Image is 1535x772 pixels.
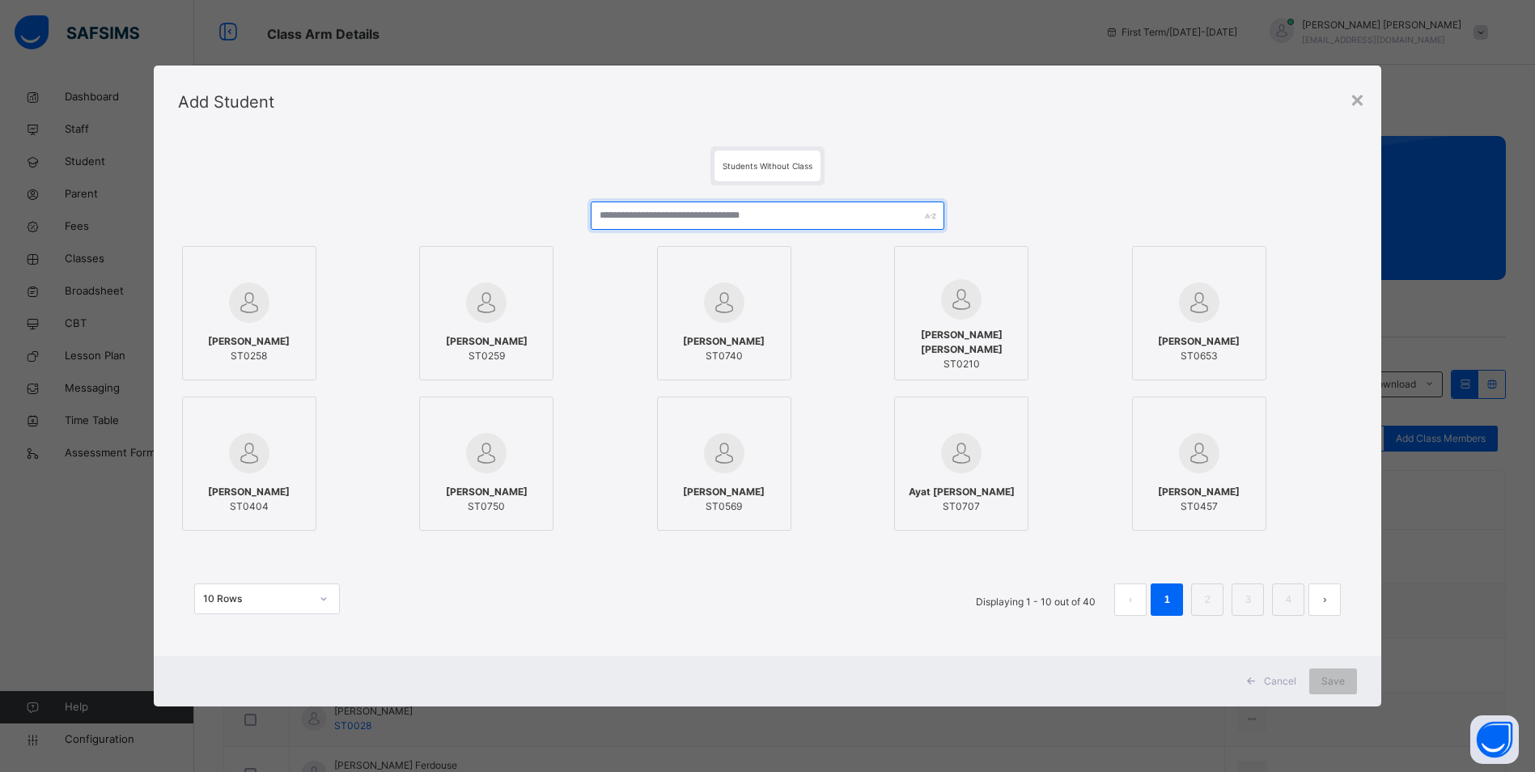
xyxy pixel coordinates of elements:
span: Add Student [178,92,274,112]
span: [PERSON_NAME] [683,334,765,349]
li: 1 [1151,583,1183,616]
li: Displaying 1 - 10 out of 40 [964,583,1108,616]
button: next page [1308,583,1341,616]
li: 4 [1272,583,1304,616]
button: Open asap [1470,715,1519,764]
img: default.svg [229,282,269,323]
img: default.svg [1179,282,1219,323]
span: Save [1321,674,1345,689]
span: ST0258 [208,349,290,363]
img: default.svg [1179,433,1219,473]
li: 下一页 [1308,583,1341,616]
span: [PERSON_NAME] [1158,485,1240,499]
div: 10 Rows [203,592,310,606]
img: default.svg [704,433,744,473]
span: [PERSON_NAME] [683,485,765,499]
div: × [1350,82,1365,116]
span: ST0210 [903,357,1020,371]
li: 3 [1232,583,1264,616]
img: default.svg [704,282,744,323]
span: ST0569 [683,499,765,514]
span: ST0404 [208,499,290,514]
li: 上一页 [1114,583,1147,616]
span: ST0259 [446,349,528,363]
span: ST0750 [446,499,528,514]
img: default.svg [229,433,269,473]
a: 2 [1200,589,1215,610]
span: ST0740 [683,349,765,363]
span: Ayat [PERSON_NAME] [909,485,1015,499]
img: default.svg [941,433,982,473]
span: Students Without Class [723,161,812,171]
img: default.svg [466,282,507,323]
img: default.svg [941,279,982,320]
a: 3 [1240,589,1256,610]
a: 4 [1281,589,1296,610]
a: 1 [1160,589,1175,610]
span: ST0653 [1158,349,1240,363]
span: ST0707 [909,499,1015,514]
span: [PERSON_NAME] [PERSON_NAME] [903,328,1020,357]
img: default.svg [466,433,507,473]
span: [PERSON_NAME] [208,485,290,499]
span: Cancel [1264,674,1296,689]
span: [PERSON_NAME] [1158,334,1240,349]
button: prev page [1114,583,1147,616]
span: [PERSON_NAME] [208,334,290,349]
span: [PERSON_NAME] [446,334,528,349]
span: ST0457 [1158,499,1240,514]
span: [PERSON_NAME] [446,485,528,499]
li: 2 [1191,583,1223,616]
